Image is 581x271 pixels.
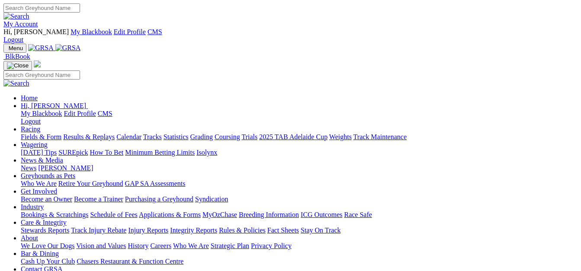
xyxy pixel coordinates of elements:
[58,149,88,156] a: SUREpick
[21,203,44,210] a: Industry
[3,44,26,53] button: Toggle navigation
[34,61,41,67] img: logo-grsa-white.png
[21,156,63,164] a: News & Media
[211,242,249,249] a: Strategic Plan
[251,242,292,249] a: Privacy Policy
[21,133,61,140] a: Fields & Form
[21,242,578,250] div: About
[21,180,57,187] a: Who We Are
[21,219,67,226] a: Care & Integrity
[74,195,123,203] a: Become a Trainer
[98,110,112,117] a: CMS
[21,195,72,203] a: Become an Owner
[125,149,195,156] a: Minimum Betting Limits
[71,226,126,234] a: Track Injury Rebate
[21,234,38,242] a: About
[170,226,217,234] a: Integrity Reports
[21,226,578,234] div: Care & Integrity
[3,53,30,60] a: BlkBook
[5,53,30,60] span: BlkBook
[3,13,29,20] img: Search
[329,133,352,140] a: Weights
[9,45,23,51] span: Menu
[55,44,81,52] img: GRSA
[3,20,38,28] a: My Account
[239,211,299,218] a: Breeding Information
[116,133,141,140] a: Calendar
[21,180,578,188] div: Greyhounds as Pets
[21,211,578,219] div: Industry
[71,28,112,35] a: My Blackbook
[259,133,327,140] a: 2025 TAB Adelaide Cup
[21,149,578,156] div: Wagering
[21,118,41,125] a: Logout
[21,195,578,203] div: Get Involved
[21,110,578,125] div: Hi, [PERSON_NAME]
[190,133,213,140] a: Grading
[21,133,578,141] div: Racing
[344,211,372,218] a: Race Safe
[21,164,578,172] div: News & Media
[21,211,88,218] a: Bookings & Scratchings
[143,133,162,140] a: Tracks
[90,149,124,156] a: How To Bet
[202,211,237,218] a: MyOzChase
[195,195,228,203] a: Syndication
[3,3,80,13] input: Search
[21,188,57,195] a: Get Involved
[241,133,257,140] a: Trials
[125,195,193,203] a: Purchasing a Greyhound
[219,226,266,234] a: Rules & Policies
[173,242,209,249] a: Who We Are
[77,258,183,265] a: Chasers Restaurant & Function Centre
[148,28,162,35] a: CMS
[21,164,36,172] a: News
[3,36,23,43] a: Logout
[114,28,146,35] a: Edit Profile
[21,94,38,102] a: Home
[139,211,201,218] a: Applications & Forms
[164,133,189,140] a: Statistics
[21,102,86,109] span: Hi, [PERSON_NAME]
[7,62,29,69] img: Close
[3,28,578,44] div: My Account
[196,149,217,156] a: Isolynx
[21,102,88,109] a: Hi, [PERSON_NAME]
[58,180,123,187] a: Retire Your Greyhound
[21,242,74,249] a: We Love Our Dogs
[21,149,57,156] a: [DATE] Tips
[21,250,59,257] a: Bar & Dining
[267,226,299,234] a: Fact Sheets
[38,164,93,172] a: [PERSON_NAME]
[301,226,340,234] a: Stay On Track
[64,110,96,117] a: Edit Profile
[21,258,75,265] a: Cash Up Your Club
[3,80,29,87] img: Search
[3,70,80,80] input: Search
[21,125,40,133] a: Racing
[128,226,168,234] a: Injury Reports
[3,28,69,35] span: Hi, [PERSON_NAME]
[63,133,115,140] a: Results & Replays
[3,61,32,70] button: Toggle navigation
[21,110,62,117] a: My Blackbook
[21,226,69,234] a: Stewards Reports
[150,242,171,249] a: Careers
[21,141,48,148] a: Wagering
[21,258,578,265] div: Bar & Dining
[76,242,126,249] a: Vision and Values
[90,211,137,218] a: Schedule of Fees
[215,133,240,140] a: Coursing
[128,242,148,249] a: History
[125,180,186,187] a: GAP SA Assessments
[301,211,342,218] a: ICG Outcomes
[28,44,54,52] img: GRSA
[21,172,75,179] a: Greyhounds as Pets
[353,133,407,140] a: Track Maintenance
